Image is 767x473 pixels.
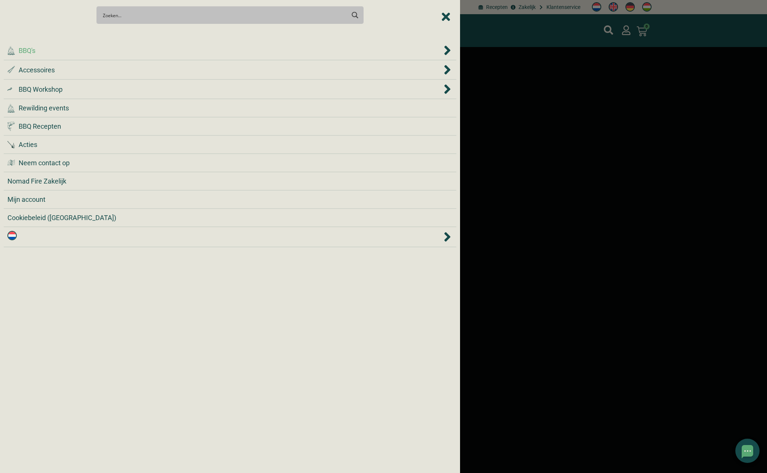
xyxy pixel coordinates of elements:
a: Cookiebeleid ([GEOGRAPHIC_DATA]) [7,213,453,223]
span: BBQ Workshop [19,84,63,94]
span: Acties [19,140,37,150]
span: Neem contact op [19,158,70,168]
a: Nederlands [7,231,442,243]
div: Cookiebeleid (EU) [7,213,453,223]
span: BBQ Recepten [19,121,61,131]
div: Accessoires [7,64,453,75]
a: Nomad Fire Zakelijk [7,176,453,186]
div: BBQ Workshop [7,84,453,95]
input: Search input [103,8,345,22]
span: BBQ's [19,46,35,56]
form: Search form [104,9,346,22]
span: Nomad Fire Zakelijk [7,176,66,186]
a: Acties [7,140,453,150]
a: BBQ Workshop [7,84,442,94]
span: Rewilding events [19,103,69,113]
div: BBQ's [7,45,453,56]
a: BBQ Recepten [7,121,453,131]
button: Search magnifier button [348,9,361,22]
span: Mijn account [7,194,45,204]
img: Nederlands [7,231,17,240]
span: Cookiebeleid ([GEOGRAPHIC_DATA]) [7,213,116,223]
a: Neem contact op [7,158,453,168]
div: <img class="wpml-ls-flag" src="https://nomadfire.shop/wp-content/plugins/sitepress-multilingual-c... [7,231,453,243]
span: Accessoires [19,65,55,75]
a: Accessoires [7,65,442,75]
a: Mijn account [7,194,453,204]
a: BBQ's [7,46,442,56]
a: Rewilding events [7,103,453,113]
